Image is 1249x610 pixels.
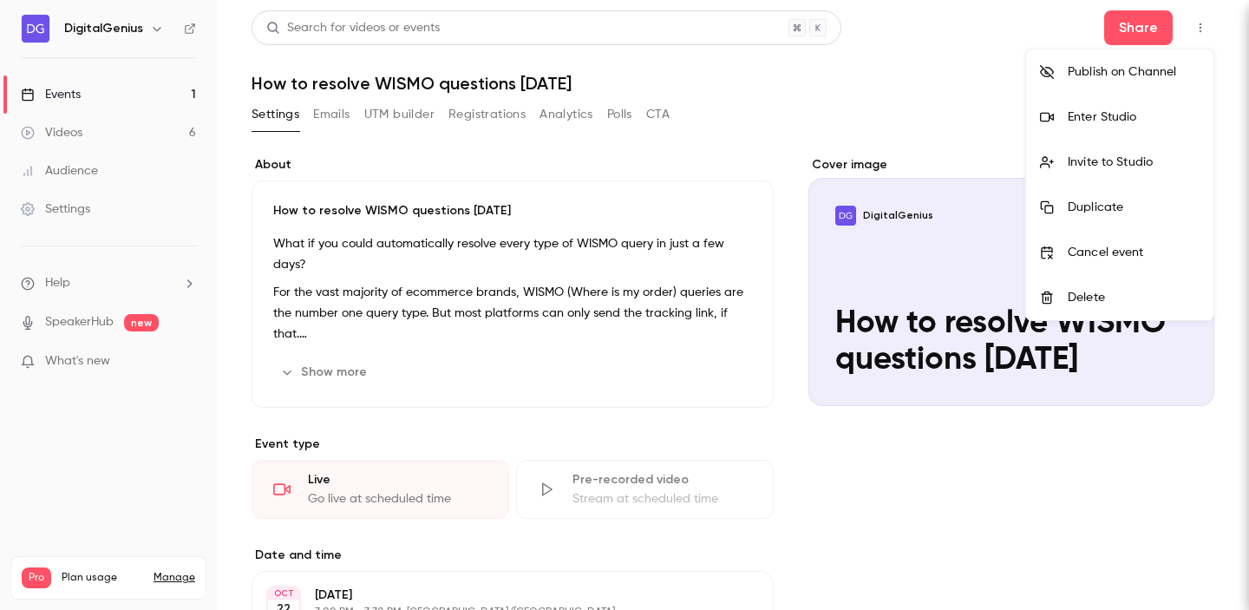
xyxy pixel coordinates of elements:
[1068,154,1200,171] div: Invite to Studio
[1068,199,1200,216] div: Duplicate
[1068,289,1200,306] div: Delete
[1068,108,1200,126] div: Enter Studio
[1068,244,1200,261] div: Cancel event
[1068,63,1200,81] div: Publish on Channel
